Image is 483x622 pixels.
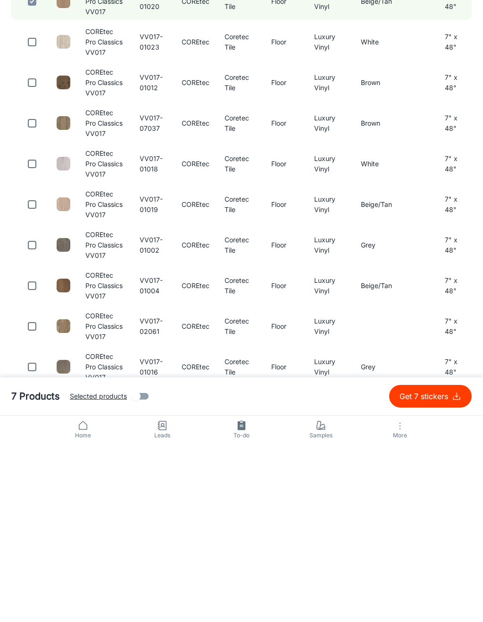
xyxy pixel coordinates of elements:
td: COREtec Pro Classics VV017 [78,243,132,280]
td: COREtec Pro Classics VV017 [78,446,132,483]
td: COREtec Pro Classics VV017 [78,202,132,239]
td: White [353,324,400,361]
td: 7" x 48" [437,446,472,483]
td: Coretec Tile [217,243,264,280]
td: 7" x 48" [437,202,472,239]
td: COREtec Pro Classics VV017 [78,80,132,117]
td: 7" x 48" [437,283,472,320]
td: Luxury Vinyl [307,527,353,564]
td: COREtec [174,40,217,77]
td: VV017-01016 [132,527,174,564]
td: COREtec Pro Classics VV017 [78,405,132,442]
td: Luxury Vinyl [307,40,353,77]
td: Grey [353,405,400,442]
td: COREtec [174,527,217,564]
td: COREtec [174,80,217,117]
td: Coretec Tile [217,80,264,117]
td: VV017-01023 [132,202,174,239]
td: COREtec [174,486,217,523]
td: COREtec [174,162,217,198]
td: Floor [264,527,307,564]
td: 7" x 48" [437,365,472,401]
span: To-do [208,610,275,618]
td: Beige/Tan [353,40,400,77]
td: Floor [264,446,307,483]
td: Coretec Tile [217,324,264,361]
td: COREtec [174,446,217,483]
td: 7" x 48" [437,80,472,117]
td: Beige/Tan [353,365,400,401]
td: COREtec Pro Classics VV017 [78,486,132,523]
td: Coretec Tile [217,446,264,483]
td: Coretec Tile [217,365,264,401]
td: COREtec Pro Classics VV017 [78,162,132,198]
td: Luxury Vinyl [307,121,353,158]
td: Luxury Vinyl [307,243,353,280]
td: 7" x 48" [437,162,472,198]
td: Coretec Tile [217,283,264,320]
td: VV017-01005 [132,40,174,77]
td: Luxury Vinyl [307,80,353,117]
td: 7" x 48" [437,243,472,280]
td: Floor [264,162,307,198]
span: Leads [128,610,196,618]
button: Get 7 stickers [389,563,472,586]
td: 7" x 48" [437,527,472,564]
td: Floor [264,365,307,401]
td: Brown [353,243,400,280]
td: Luxury Vinyl [307,202,353,239]
td: Luxury Vinyl [307,283,353,320]
td: COREtec Pro Classics VV017 [78,365,132,401]
td: Coretec Tile [217,40,264,77]
td: VV017-01008 [132,121,174,158]
td: COREtec [174,283,217,320]
td: Luxury Vinyl [307,324,353,361]
td: Floor [264,283,307,320]
span: Home [49,610,117,618]
td: Floor [264,405,307,442]
a: Samples [281,594,360,622]
td: COREtec Pro Classics VV017 [78,283,132,320]
td: Floor [264,40,307,77]
td: VV017-01012 [132,243,174,280]
a: Leads [123,594,202,622]
td: COREtec Pro Classics VV017 [78,527,132,564]
td: VV017-01018 [132,324,174,361]
td: Luxury Vinyl [307,405,353,442]
td: VV017-01019 [132,365,174,401]
td: COREtec Pro Classics VV017 [78,324,132,361]
a: Home [43,594,123,622]
td: Coretec Tile [217,527,264,564]
td: COREtec [174,202,217,239]
td: 7" x 48" [437,486,472,523]
td: Floor [264,202,307,239]
td: Coretec Tile [217,162,264,198]
td: Floor [264,80,307,117]
td: Coretec Tile [217,405,264,442]
td: Floor [264,486,307,523]
td: Beige/Tan [353,162,400,198]
td: Luxury Vinyl [307,446,353,483]
td: Brown [353,283,400,320]
td: Coretec Tile [217,486,264,523]
td: 7" x 48" [437,405,472,442]
td: Grey [353,527,400,564]
td: COREtec [174,365,217,401]
a: To-do [202,594,281,622]
td: White [353,202,400,239]
td: Coretec Tile [217,121,264,158]
td: VV017-02062 [132,80,174,117]
span: Selected products [70,570,127,580]
td: COREtec Pro Classics VV017 [78,40,132,77]
td: Luxury Vinyl [307,162,353,198]
td: COREtec [174,324,217,361]
td: Beige/Tan [353,446,400,483]
p: Get 7 stickers [400,569,452,580]
td: Floor [264,121,307,158]
td: Luxury Vinyl [307,486,353,523]
h5: 7 Products [11,568,60,582]
span: Samples [287,610,355,618]
td: Floor [264,324,307,361]
td: Luxury Vinyl [307,365,353,401]
td: COREtec [174,243,217,280]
